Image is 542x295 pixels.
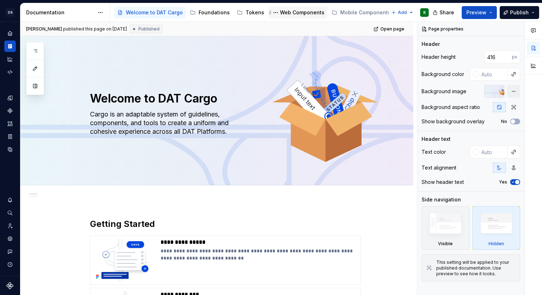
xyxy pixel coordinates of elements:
a: Mobile Components [329,7,401,18]
div: Foundations [199,9,230,16]
div: Tokens [246,9,264,16]
div: Web Components [280,9,324,16]
span: Share [439,9,454,16]
div: Hidden [472,206,520,250]
a: Tokens [234,7,267,18]
a: Components [4,105,16,116]
div: Background aspect ratio [422,104,480,111]
a: Design tokens [4,92,16,104]
button: Contact support [4,246,16,257]
span: Published [138,26,160,32]
a: Home [4,28,16,39]
div: Header height [422,53,456,61]
a: Foundations [187,7,233,18]
textarea: Cargo is an adaptable system of guidelines, components, and tools to create a uniform and cohesiv... [89,109,360,137]
a: Documentation [4,41,16,52]
input: Auto [484,51,512,63]
div: Hidden [489,241,504,247]
div: Page tree [114,5,388,20]
div: DS [6,8,14,17]
div: Visible [422,206,470,250]
span: Add [398,10,407,15]
button: Notifications [4,194,16,206]
input: Auto [479,68,508,81]
div: This setting will be applied to your published documentation. Use preview to see how it looks. [436,260,515,277]
div: Header text [422,135,451,143]
label: No [501,119,507,124]
a: Assets [4,118,16,129]
a: Invite team [4,220,16,232]
label: Yes [499,179,507,185]
a: Storybook stories [4,131,16,142]
textarea: Welcome to DAT Cargo [89,90,360,107]
div: Show header text [422,179,464,186]
div: Mobile Components [340,9,391,16]
span: Publish [510,9,529,16]
div: published this page on [DATE] [63,26,127,32]
a: Welcome to DAT Cargo [114,7,186,18]
span: [PERSON_NAME] [26,26,62,32]
h2: Getting Started [90,218,361,230]
div: Side navigation [422,196,461,203]
div: Text alignment [422,164,456,171]
span: Open page [380,26,404,32]
div: Welcome to DAT Cargo [126,9,183,16]
a: Data sources [4,144,16,155]
button: Search ⌘K [4,207,16,219]
div: R [423,10,426,15]
a: Settings [4,233,16,244]
svg: Supernova Logo [6,282,14,289]
span: Preview [466,9,486,16]
a: Web Components [268,7,327,18]
div: Background color [422,71,464,78]
div: Text color [422,148,446,156]
div: Header [422,41,440,48]
button: DS [1,5,19,20]
div: Visible [438,241,453,247]
img: df05a086-4c4c-4b58-8a32-323aba854e06.png [93,239,158,282]
div: Documentation [26,9,94,16]
div: Show background overlay [422,118,485,125]
a: Code automation [4,66,16,78]
button: Add [389,8,416,18]
input: Auto [479,146,508,158]
a: Open page [371,24,408,34]
div: Background image [422,88,466,95]
p: px [512,54,517,60]
a: Analytics [4,53,16,65]
button: Publish [500,6,539,19]
button: Preview [462,6,497,19]
button: Share [429,6,459,19]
